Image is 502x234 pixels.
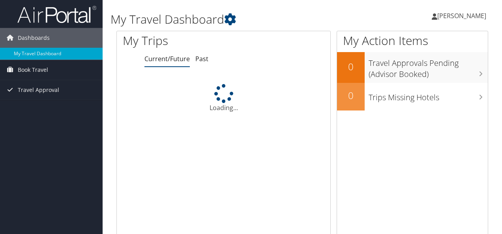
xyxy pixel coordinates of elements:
h1: My Travel Dashboard [111,11,366,28]
span: [PERSON_NAME] [437,11,486,20]
div: Loading... [117,84,330,112]
a: Current/Future [144,54,190,63]
a: 0Trips Missing Hotels [337,83,488,110]
h3: Trips Missing Hotels [369,88,488,103]
h3: Travel Approvals Pending (Advisor Booked) [369,54,488,80]
span: Book Travel [18,60,48,80]
span: Travel Approval [18,80,59,100]
h1: My Action Items [337,32,488,49]
h1: My Trips [123,32,236,49]
h2: 0 [337,89,365,102]
a: Past [195,54,208,63]
span: Dashboards [18,28,50,48]
a: [PERSON_NAME] [432,4,494,28]
a: 0Travel Approvals Pending (Advisor Booked) [337,52,488,82]
img: airportal-logo.png [17,5,96,24]
h2: 0 [337,60,365,73]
